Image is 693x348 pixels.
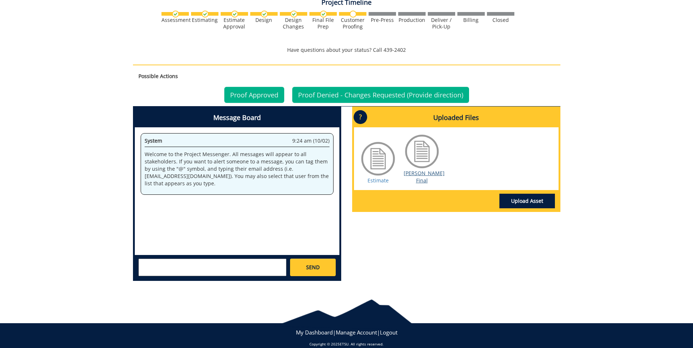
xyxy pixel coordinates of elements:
a: Estimate [368,177,389,184]
div: Estimating [191,17,218,23]
a: Manage Account [336,329,377,336]
div: Pre-Press [369,17,396,23]
img: checkmark [231,11,238,18]
span: SEND [306,264,320,271]
p: Welcome to the Project Messenger. All messages will appear to all stakeholders. If you want to al... [145,151,330,187]
h4: Uploaded Files [354,108,559,127]
a: My Dashboard [296,329,333,336]
span: 9:24 am (10/02) [292,137,330,144]
div: Billing [457,17,485,23]
p: Have questions about your status? Call 439-2402 [133,46,560,54]
strong: Possible Actions [138,73,178,80]
a: Logout [380,329,397,336]
a: ETSU [340,341,349,347]
img: checkmark [202,11,209,18]
div: Closed [487,17,514,23]
img: checkmark [320,11,327,18]
div: Production [398,17,426,23]
textarea: messageToSend [138,259,286,276]
a: SEND [290,259,335,276]
span: System [145,137,162,144]
div: Design Changes [280,17,307,30]
div: Design [250,17,278,23]
img: checkmark [261,11,268,18]
a: Proof Approved [224,87,284,103]
h4: Message Board [135,108,339,127]
p: ? [354,110,367,124]
img: no [350,11,357,18]
img: checkmark [290,11,297,18]
a: Proof Denied - Changes Requested (Provide direction) [292,87,469,103]
a: [PERSON_NAME] Final [404,170,445,184]
div: Final File Prep [309,17,337,30]
div: Customer Proofing [339,17,366,30]
div: Deliver / Pick-Up [428,17,455,30]
div: Assessment [161,17,189,23]
img: checkmark [172,11,179,18]
div: Estimate Approval [221,17,248,30]
a: Upload Asset [499,194,555,208]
